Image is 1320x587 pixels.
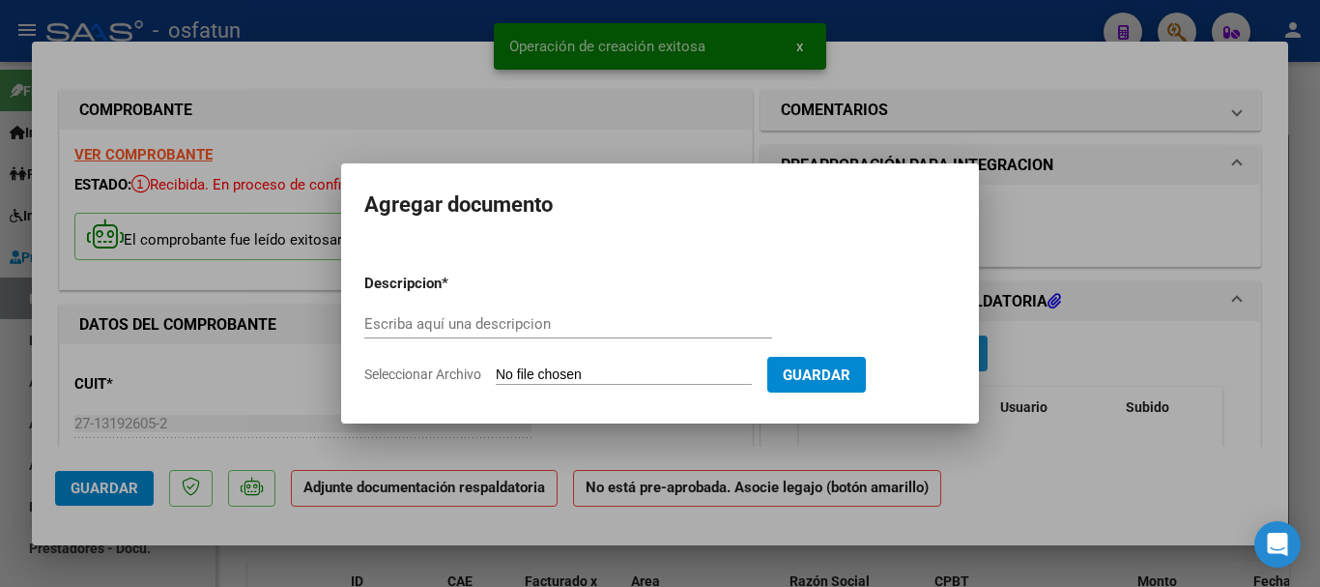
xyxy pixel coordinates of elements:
h2: Agregar documento [364,187,956,223]
span: Seleccionar Archivo [364,367,481,382]
p: Descripcion [364,273,542,295]
button: Guardar [767,357,866,393]
div: Open Intercom Messenger [1254,521,1301,568]
span: Guardar [783,367,850,384]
